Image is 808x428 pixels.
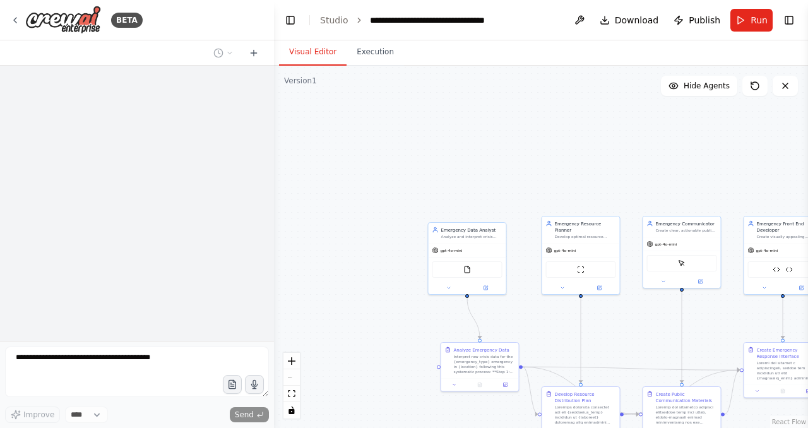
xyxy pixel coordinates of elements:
[245,375,264,394] button: Click to speak your automation idea
[555,234,616,239] div: Develop optimal resource allocation and aid distribution strategies for {emergency_type} response...
[769,388,796,395] button: No output available
[555,391,616,403] div: Develop Resource Distribution Plan
[555,405,616,425] div: Loremips dolorsita consectet adi eli {seddoeius_temp} incididun ut {laboreet} doloremag aliq enim...
[283,353,300,419] div: React Flow controls
[463,266,471,273] img: FileReadTool
[23,410,54,420] span: Improve
[656,405,717,425] div: Loremip dol sitametco adipisci elitseddoe temp inci utlab, etdolo-magnaali enimad minimveniamq no...
[283,402,300,419] button: toggle interactivity
[283,386,300,402] button: fit view
[235,410,254,420] span: Send
[441,342,520,392] div: Analyze Emergency DataInterpret raw crisis data for the {emergency_type} emergency in {location} ...
[441,234,502,239] div: Analyze and interpret crisis data for {emergency_type} in {location}, providing critical insights...
[428,222,507,295] div: Emergency Data AnalystAnalyze and interpret crisis data for {emergency_type} in {location}, provi...
[679,292,685,383] g: Edge from 46ab6206-43a0-42f5-8f23-23e92f7b6ce2 to e84af1d9-c293-4077-84f5-39a48893b67a
[468,284,504,292] button: Open in side panel
[454,354,515,374] div: Interpret raw crisis data for the {emergency_type} emergency in {location} following this systema...
[624,411,639,417] g: Edge from 9a674c7c-580f-4020-a435-55d374847922 to e84af1d9-c293-4077-84f5-39a48893b67a
[320,14,485,27] nav: breadcrumb
[581,284,617,292] button: Open in side panel
[464,298,483,339] g: Edge from d1c52614-306c-40f5-b208-66066176587e to 1baa32f3-96b0-4cb8-84f4-1342238a9f47
[230,407,269,422] button: Send
[279,39,347,66] button: Visual Editor
[689,14,720,27] span: Publish
[656,220,717,227] div: Emergency Communicator
[684,81,730,91] span: Hide Agents
[554,248,576,253] span: gpt-4o-mini
[441,248,463,253] span: gpt-4o-mini
[678,259,686,267] img: ScrapeElementFromWebsiteTool
[643,216,722,288] div: Emergency CommunicatorCreate clear, actionable public communications and emergency response check...
[25,6,101,34] img: Logo
[542,216,621,295] div: Emergency Resource PlannerDevelop optimal resource allocation and aid distribution strategies for...
[555,220,616,233] div: Emergency Resource Planner
[523,364,740,373] g: Edge from 1baa32f3-96b0-4cb8-84f4-1342238a9f47 to 86ab0a71-c1f4-4c71-8a61-549c3779dd37
[655,242,677,247] span: gpt-4o-mini
[284,76,317,86] div: Version 1
[624,367,740,417] g: Edge from 9a674c7c-580f-4020-a435-55d374847922 to 86ab0a71-c1f4-4c71-8a61-549c3779dd37
[656,391,717,403] div: Create Public Communication Materials
[5,407,60,423] button: Improve
[347,39,404,66] button: Execution
[773,266,780,273] img: Emergency Data API Formatter
[756,248,778,253] span: gpt-4o-mini
[772,419,806,425] a: React Flow attribution
[578,292,584,383] g: Edge from 6a112297-ac75-467c-9161-47d858c08745 to 9a674c7c-580f-4020-a435-55d374847922
[283,353,300,369] button: zoom in
[494,381,516,389] button: Open in side panel
[615,14,659,27] span: Download
[785,266,793,273] img: Emergency Real-Time Data Processor
[454,347,509,353] div: Analyze Emergency Data
[595,9,664,32] button: Download
[244,45,264,61] button: Start a new chat
[523,364,538,417] g: Edge from 1baa32f3-96b0-4cb8-84f4-1342238a9f47 to 9a674c7c-580f-4020-a435-55d374847922
[320,15,348,25] a: Studio
[282,11,299,29] button: Hide left sidebar
[780,11,798,29] button: Show right sidebar
[223,375,242,394] button: Upload files
[725,367,740,417] g: Edge from e84af1d9-c293-4077-84f5-39a48893b67a to 86ab0a71-c1f4-4c71-8a61-549c3779dd37
[208,45,239,61] button: Switch to previous chat
[656,228,717,233] div: Create clear, actionable public communications and emergency response checklists for {emergency_t...
[751,14,768,27] span: Run
[577,266,585,273] img: ScrapeWebsiteTool
[661,76,737,96] button: Hide Agents
[668,9,725,32] button: Publish
[682,278,718,285] button: Open in side panel
[441,227,502,233] div: Emergency Data Analyst
[780,298,786,339] g: Edge from b34ab3be-7fd8-49eb-b72c-989010d9e482 to 86ab0a71-c1f4-4c71-8a61-549c3779dd37
[111,13,143,28] div: BETA
[466,381,493,389] button: No output available
[730,9,773,32] button: Run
